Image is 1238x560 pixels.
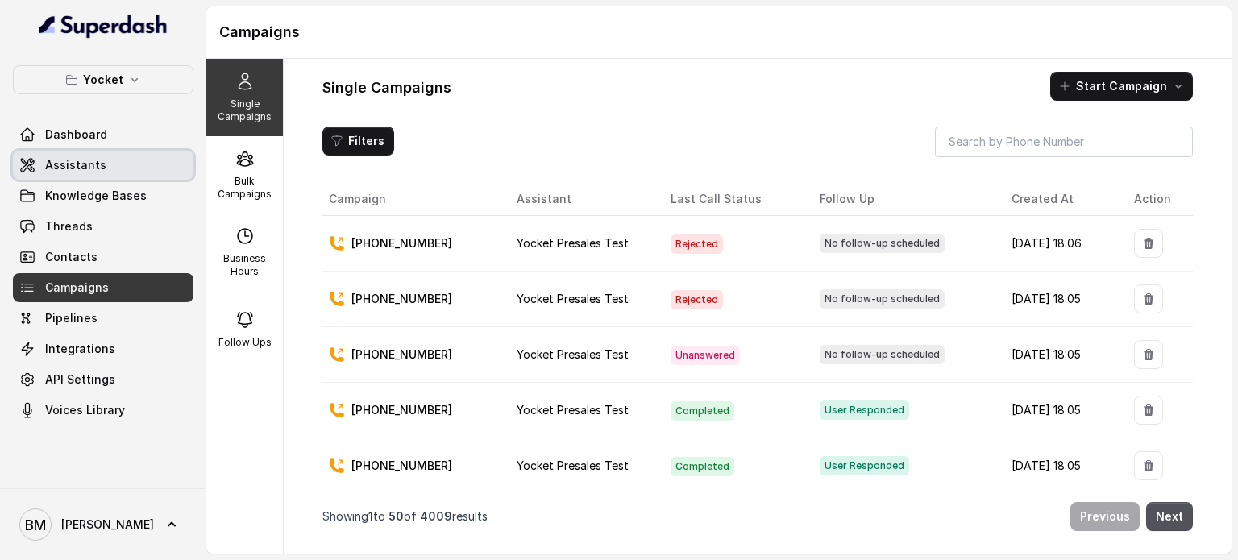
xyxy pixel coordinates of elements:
[45,371,115,388] span: API Settings
[45,157,106,173] span: Assistants
[351,402,452,418] p: [PHONE_NUMBER]
[322,127,394,156] button: Filters
[351,291,452,307] p: [PHONE_NUMBER]
[45,280,109,296] span: Campaigns
[999,383,1121,438] td: [DATE] 18:05
[213,175,276,201] p: Bulk Campaigns
[671,401,734,421] span: Completed
[322,492,1193,541] nav: Pagination
[1121,183,1193,216] th: Action
[13,502,193,547] a: [PERSON_NAME]
[45,310,98,326] span: Pipelines
[13,65,193,94] button: Yocket
[45,218,93,234] span: Threads
[13,151,193,180] a: Assistants
[45,127,107,143] span: Dashboard
[1070,502,1140,531] button: Previous
[517,458,629,472] span: Yocket Presales Test
[671,457,734,476] span: Completed
[13,120,193,149] a: Dashboard
[999,327,1121,383] td: [DATE] 18:05
[1146,502,1193,531] button: Next
[13,365,193,394] a: API Settings
[61,516,154,533] span: [PERSON_NAME]
[999,216,1121,272] td: [DATE] 18:06
[671,234,723,254] span: Rejected
[13,334,193,363] a: Integrations
[13,396,193,425] a: Voices Library
[218,336,272,349] p: Follow Ups
[13,243,193,272] a: Contacts
[45,188,147,204] span: Knowledge Bases
[213,252,276,278] p: Business Hours
[999,438,1121,494] td: [DATE] 18:05
[83,70,123,89] p: Yocket
[999,272,1121,327] td: [DATE] 18:05
[322,508,488,525] p: Showing to of results
[517,292,629,305] span: Yocket Presales Test
[45,402,125,418] span: Voices Library
[671,290,723,309] span: Rejected
[13,212,193,241] a: Threads
[351,458,452,474] p: [PHONE_NUMBER]
[25,516,46,533] text: BM
[504,183,658,216] th: Assistant
[368,509,373,523] span: 1
[45,249,98,265] span: Contacts
[1050,72,1193,101] button: Start Campaign
[351,235,452,251] p: [PHONE_NUMBER]
[820,234,945,253] span: No follow-up scheduled
[322,183,504,216] th: Campaign
[517,347,629,361] span: Yocket Presales Test
[39,13,168,39] img: light.svg
[820,345,945,364] span: No follow-up scheduled
[517,403,629,417] span: Yocket Presales Test
[45,341,115,357] span: Integrations
[807,183,999,216] th: Follow Up
[322,75,451,101] h1: Single Campaigns
[351,346,452,363] p: [PHONE_NUMBER]
[999,183,1121,216] th: Created At
[671,346,740,365] span: Unanswered
[820,400,909,420] span: User Responded
[219,19,1219,45] h1: Campaigns
[213,97,276,123] p: Single Campaigns
[820,289,945,309] span: No follow-up scheduled
[13,304,193,333] a: Pipelines
[517,236,629,250] span: Yocket Presales Test
[658,183,807,216] th: Last Call Status
[388,509,404,523] span: 50
[935,127,1193,157] input: Search by Phone Number
[13,181,193,210] a: Knowledge Bases
[820,456,909,475] span: User Responded
[13,273,193,302] a: Campaigns
[420,509,452,523] span: 4009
